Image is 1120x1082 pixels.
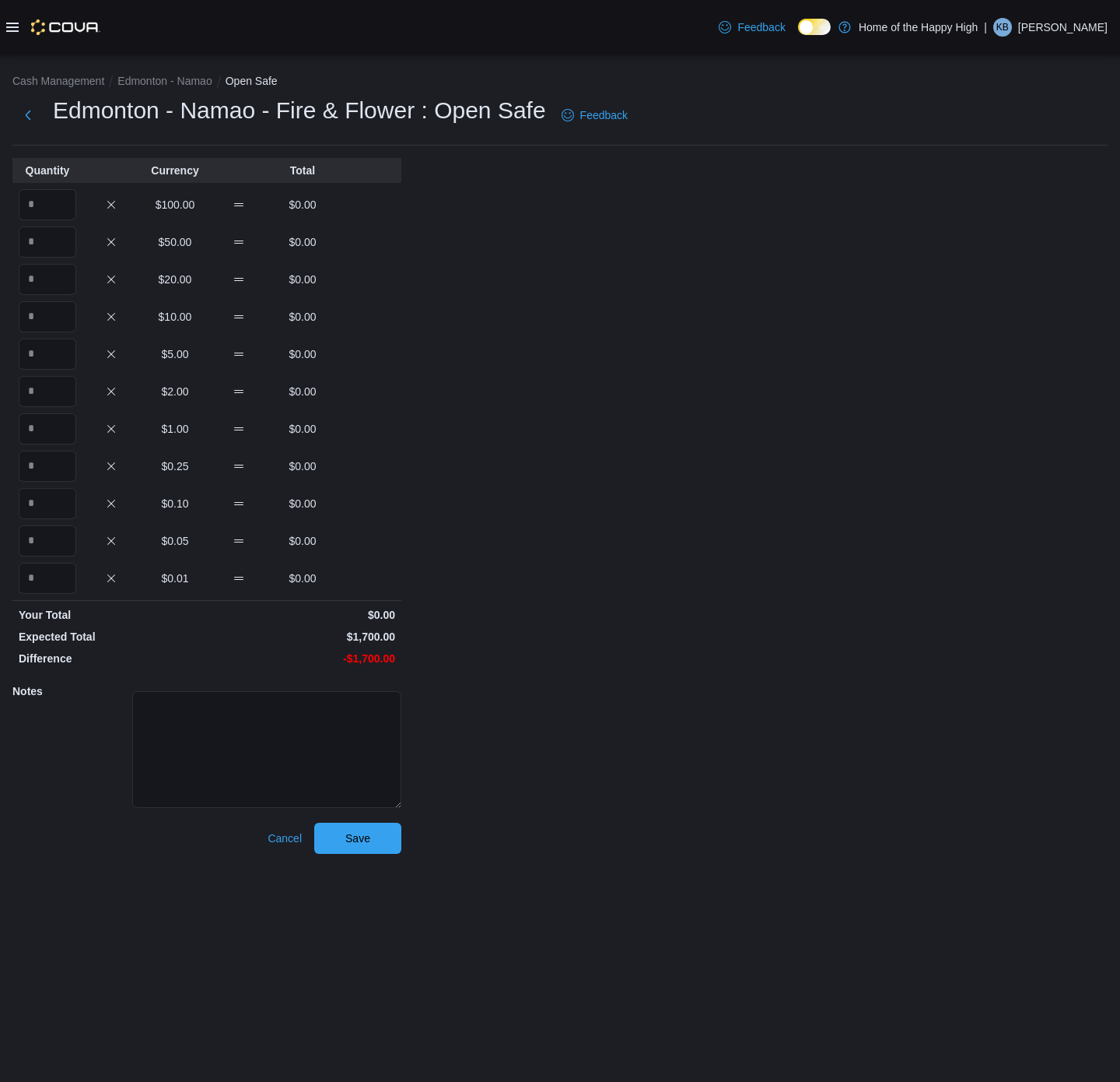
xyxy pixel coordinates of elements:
[555,100,634,131] a: Feedback
[274,234,331,250] p: $0.00
[261,823,308,854] button: Cancel
[12,100,44,131] button: Next
[274,496,331,511] p: $0.00
[19,651,204,666] p: Difference
[146,496,204,511] p: $0.10
[210,607,395,623] p: $0.00
[580,107,628,123] span: Feedback
[19,189,76,220] input: Quantity
[984,18,987,37] p: |
[210,651,395,666] p: -$1,700.00
[12,676,129,707] h5: Notes
[19,227,76,258] input: Quantity
[146,309,204,325] p: $10.00
[19,488,76,519] input: Quantity
[19,301,76,332] input: Quantity
[146,234,204,250] p: $50.00
[19,264,76,295] input: Quantity
[146,346,204,362] p: $5.00
[146,421,204,437] p: $1.00
[19,563,76,594] input: Quantity
[53,95,546,126] h1: Edmonton - Namao - Fire & Flower : Open Safe
[737,19,785,35] span: Feedback
[19,629,204,645] p: Expected Total
[210,629,395,645] p: $1,700.00
[146,384,204,399] p: $2.00
[19,525,76,557] input: Quantity
[146,571,204,586] p: $0.01
[19,413,76,444] input: Quantity
[274,346,331,362] p: $0.00
[19,607,204,623] p: Your Total
[274,458,331,474] p: $0.00
[19,376,76,407] input: Quantity
[12,75,104,87] button: Cash Management
[274,571,331,586] p: $0.00
[146,163,204,178] p: Currency
[146,272,204,287] p: $20.00
[274,272,331,287] p: $0.00
[19,339,76,370] input: Quantity
[226,75,278,87] button: Open Safe
[274,421,331,437] p: $0.00
[117,75,212,87] button: Edmonton - Namao
[274,533,331,549] p: $0.00
[146,458,204,474] p: $0.25
[314,823,401,854] button: Save
[146,533,204,549] p: $0.05
[19,451,76,482] input: Quantity
[146,197,204,213] p: $100.00
[1018,18,1108,37] p: [PERSON_NAME]
[993,18,1012,37] div: Kyler Brian
[712,12,791,43] a: Feedback
[19,163,76,178] p: Quantity
[798,19,831,35] input: Dark Mode
[345,831,370,846] span: Save
[268,831,302,846] span: Cancel
[274,163,331,178] p: Total
[12,73,1108,92] nav: An example of EuiBreadcrumbs
[31,19,100,35] img: Cova
[996,18,1009,37] span: KB
[274,197,331,213] p: $0.00
[274,309,331,325] p: $0.00
[859,18,978,37] p: Home of the Happy High
[274,384,331,399] p: $0.00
